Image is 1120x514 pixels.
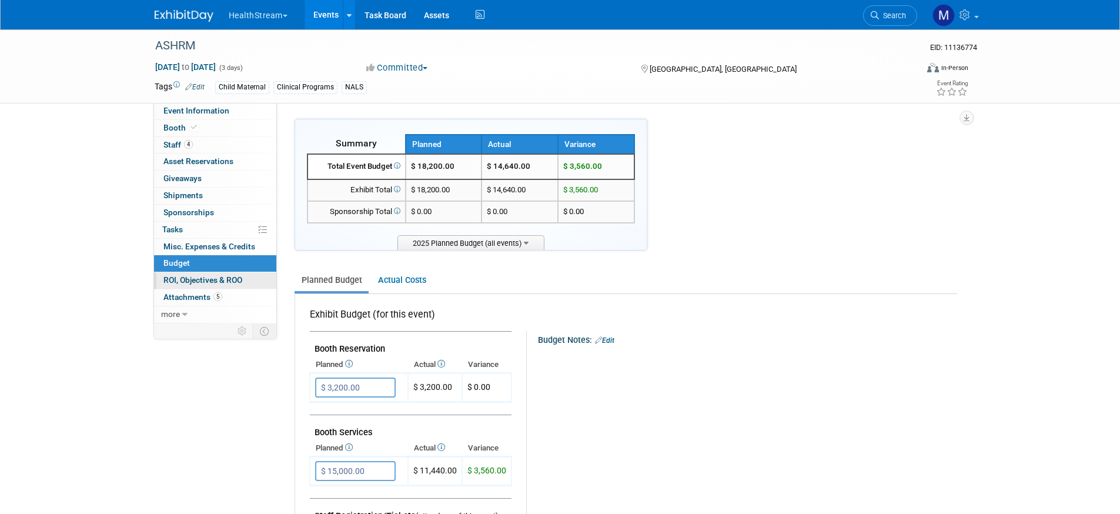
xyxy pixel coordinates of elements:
span: $ 3,560.00 [563,185,598,194]
a: Sponsorships [154,205,276,221]
div: ASHRM [151,35,900,56]
div: Budget Notes: [538,331,956,346]
div: NALS [342,81,367,94]
span: $ 3,560.00 [467,466,506,475]
th: Planned [310,440,408,456]
span: Giveaways [163,173,202,183]
a: Tasks [154,222,276,238]
span: (3 days) [218,64,243,72]
div: Event Rating [936,81,968,86]
span: Staff [163,140,193,149]
a: Edit [595,336,614,345]
div: Exhibit Total [313,185,400,196]
span: 4 [184,140,193,149]
img: ExhibitDay [155,10,213,22]
i: Booth reservation complete [191,124,197,131]
a: Budget [154,255,276,272]
span: ROI, Objectives & ROO [163,275,242,285]
th: Actual [482,135,558,154]
span: Search [879,11,906,20]
span: Sponsorships [163,208,214,217]
td: Tags [155,81,205,94]
span: Event ID: 11136774 [930,43,977,52]
td: Personalize Event Tab Strip [232,323,253,339]
div: In-Person [941,64,968,72]
td: Booth Services [310,415,511,440]
a: Actual Costs [371,269,433,291]
th: Actual [408,356,462,373]
span: Asset Reservations [163,156,233,166]
td: $ 0.00 [482,201,558,223]
span: [DATE] [DATE] [155,62,216,72]
span: $ 3,560.00 [563,162,602,171]
a: Shipments [154,188,276,204]
a: Search [863,5,917,26]
span: $ 3,200.00 [413,382,452,392]
a: Booth [154,120,276,136]
td: Toggle Event Tabs [252,323,276,339]
span: to [180,62,191,72]
th: Planned [310,356,408,373]
span: $ 0.00 [563,207,584,216]
td: $ 14,640.00 [482,154,558,179]
div: Sponsorship Total [313,206,400,218]
th: Planned [406,135,482,154]
td: $ 11,440.00 [408,457,462,486]
div: Event Format [848,61,969,79]
a: Event Information [154,103,276,119]
span: Booth [163,123,199,132]
span: Budget [163,258,190,268]
span: $ 18,200.00 [411,185,450,194]
a: Giveaways [154,171,276,187]
span: Attachments [163,292,222,302]
span: $ 0.00 [467,382,490,392]
div: Child Maternal [215,81,269,94]
a: Attachments5 [154,289,276,306]
a: ROI, Objectives & ROO [154,272,276,289]
a: more [154,306,276,323]
span: Event Information [163,106,229,115]
span: $ 0.00 [411,207,432,216]
span: [GEOGRAPHIC_DATA], [GEOGRAPHIC_DATA] [650,65,797,74]
a: Misc. Expenses & Credits [154,239,276,255]
div: Clinical Programs [273,81,337,94]
button: Committed [362,62,432,74]
td: $ 14,640.00 [482,179,558,201]
th: Variance [462,356,511,373]
span: Summary [336,138,377,149]
td: Booth Reservation [310,332,511,357]
th: Variance [462,440,511,456]
a: Planned Budget [295,269,369,291]
span: 5 [213,292,222,301]
div: Total Event Budget [313,161,400,172]
th: Variance [558,135,634,154]
span: Tasks [162,225,183,234]
div: Exhibit Budget (for this event) [310,308,507,328]
span: 2025 Planned Budget (all events) [397,235,544,250]
a: Asset Reservations [154,153,276,170]
img: Maya Storry [932,4,955,26]
img: Format-Inperson.png [927,63,939,72]
span: Misc. Expenses & Credits [163,242,255,251]
span: more [161,309,180,319]
a: Edit [185,83,205,91]
span: Shipments [163,191,203,200]
span: $ 18,200.00 [411,162,454,171]
th: Actual [408,440,462,456]
a: Staff4 [154,137,276,153]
